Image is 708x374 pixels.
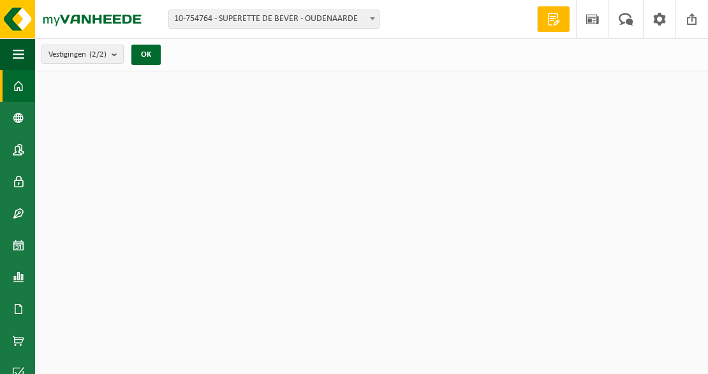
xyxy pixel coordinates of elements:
count: (2/2) [89,50,107,59]
span: Vestigingen [48,45,107,64]
span: 10-754764 - SUPERETTE DE BEVER - OUDENAARDE [168,10,380,29]
span: 10-754764 - SUPERETTE DE BEVER - OUDENAARDE [169,10,379,28]
button: OK [131,45,161,65]
button: Vestigingen(2/2) [41,45,124,64]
